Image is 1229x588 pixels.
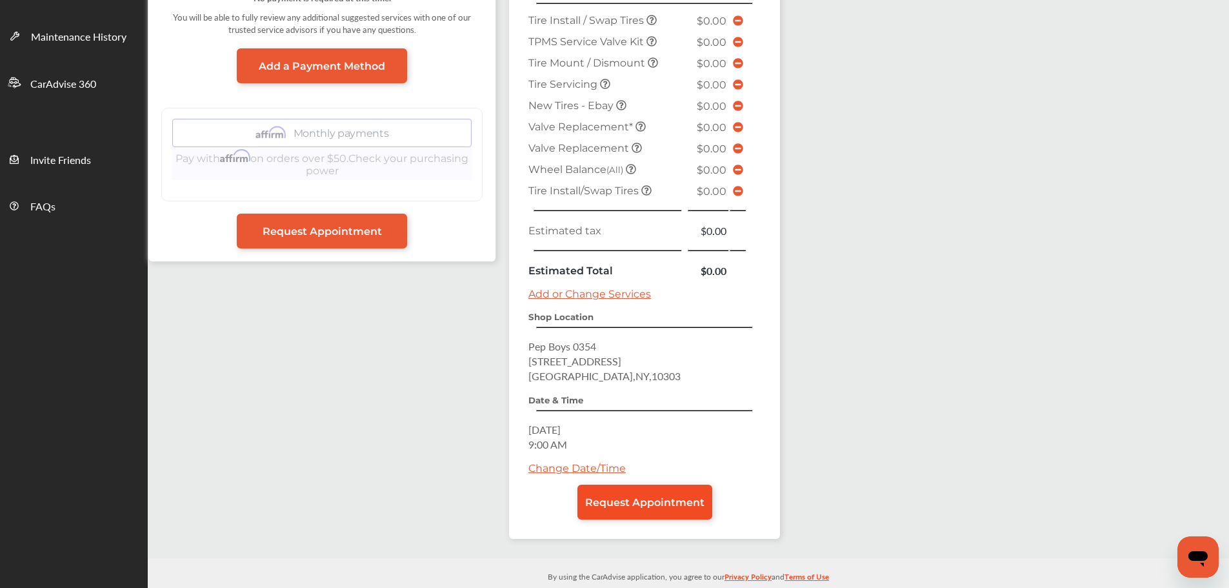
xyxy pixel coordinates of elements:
span: Valve Replacement* [528,121,635,133]
span: [DATE] [528,422,561,437]
small: (All) [606,165,623,175]
span: $0.00 [697,100,726,112]
span: [GEOGRAPHIC_DATA] , NY , 10303 [528,369,681,383]
span: $0.00 [697,143,726,155]
span: Tire Mount / Dismount [528,57,648,69]
span: TPMS Service Valve Kit [528,35,646,48]
span: Pep Boys 0354 [528,339,596,354]
strong: Shop Location [528,312,594,322]
a: Maintenance History [1,12,147,59]
td: Estimated tax [525,220,687,241]
span: $0.00 [697,121,726,134]
p: By using the CarAdvise application, you agree to our and [148,569,1229,583]
span: Tire Install/Swap Tires [528,185,641,197]
td: $0.00 [687,220,730,241]
span: Request Appointment [263,225,382,238]
span: $0.00 [697,79,726,91]
a: Request Appointment [577,485,712,520]
span: $0.00 [697,36,726,48]
span: CarAdvise 360 [30,76,96,93]
span: Add a Payment Method [259,60,385,72]
span: Request Appointment [585,496,704,509]
a: Change Date/Time [528,462,626,474]
span: Wheel Balance [528,163,626,176]
a: Add a Payment Method [237,48,407,83]
span: Valve Replacement [528,142,632,154]
td: Estimated Total [525,260,687,281]
a: Request Appointment [237,214,407,248]
span: [STREET_ADDRESS] [528,354,621,369]
span: FAQs [30,199,55,216]
strong: Date & Time [528,395,583,405]
span: $0.00 [697,164,726,176]
div: You will be able to fully review any additional suggested services with one of our trusted servic... [161,5,483,48]
span: Tire Servicing [528,78,600,90]
span: $0.00 [697,185,726,198]
span: $0.00 [697,15,726,27]
span: $0.00 [697,57,726,70]
td: $0.00 [687,260,730,281]
span: Tire Install / Swap Tires [528,14,646,26]
span: 9:00 AM [528,437,567,452]
span: Maintenance History [31,29,126,46]
iframe: Button to launch messaging window [1177,536,1219,578]
a: Add or Change Services [528,288,651,300]
span: New Tires - Ebay [528,99,616,112]
span: Invite Friends [30,152,91,169]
